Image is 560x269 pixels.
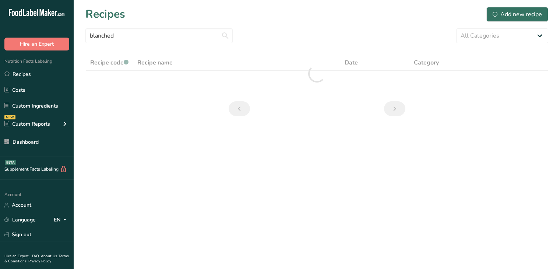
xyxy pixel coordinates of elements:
div: Custom Reports [4,120,50,128]
button: Hire an Expert [4,38,69,50]
div: BETA [5,160,16,165]
a: Next page [384,101,405,116]
a: Previous page [229,101,250,116]
div: Add new recipe [493,10,542,19]
a: FAQ . [32,254,41,259]
a: About Us . [41,254,59,259]
h1: Recipes [85,6,125,22]
a: Privacy Policy [28,259,51,264]
button: Add new recipe [486,7,548,22]
a: Hire an Expert . [4,254,31,259]
div: NEW [4,115,15,119]
a: Terms & Conditions . [4,254,69,264]
a: Language [4,213,36,226]
div: EN [54,216,69,224]
input: Search for recipe [85,28,233,43]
